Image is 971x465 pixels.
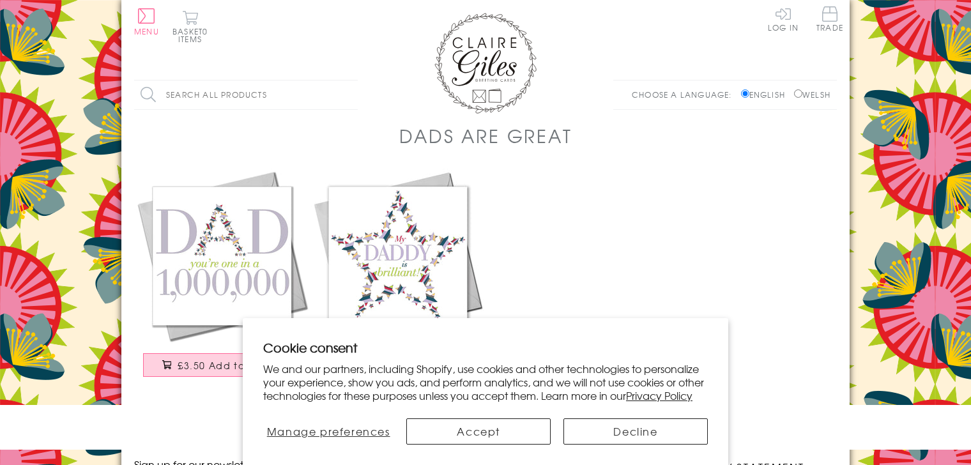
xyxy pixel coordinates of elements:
[134,168,310,390] a: Father's Day Card, One in a Million £3.50 Add to Basket
[172,10,208,43] button: Basket0 items
[632,89,738,100] p: Choose a language:
[399,123,572,149] h1: Dads Are Great
[406,418,551,445] button: Accept
[345,80,358,109] input: Search
[794,89,830,100] label: Welsh
[134,26,159,37] span: Menu
[310,168,485,390] a: Father's Day Card, Star Daddy, My Daddy is brilliant £3.50 Add to Basket
[178,26,208,45] span: 0 items
[816,6,843,34] a: Trade
[741,89,791,100] label: English
[267,423,390,439] span: Manage preferences
[178,359,282,372] span: £3.50 Add to Basket
[263,362,708,402] p: We and our partners, including Shopify, use cookies and other technologies to personalize your ex...
[310,168,485,344] img: Father's Day Card, Star Daddy, My Daddy is brilliant
[134,80,358,109] input: Search all products
[134,168,310,344] img: Father's Day Card, One in a Million
[626,388,692,403] a: Privacy Policy
[263,339,708,356] h2: Cookie consent
[741,89,749,98] input: English
[134,8,159,35] button: Menu
[768,6,799,31] a: Log In
[434,13,537,114] img: Claire Giles Greetings Cards
[143,353,302,377] button: £3.50 Add to Basket
[816,6,843,31] span: Trade
[794,89,802,98] input: Welsh
[263,418,394,445] button: Manage preferences
[563,418,708,445] button: Decline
